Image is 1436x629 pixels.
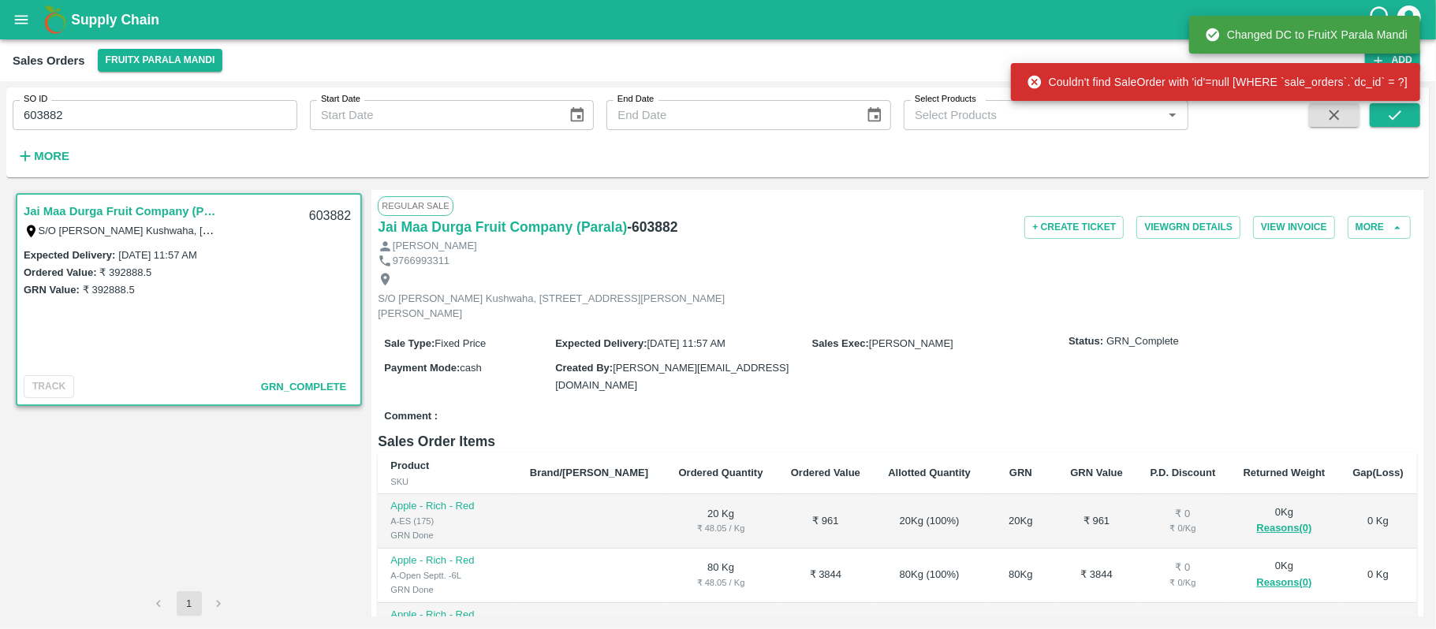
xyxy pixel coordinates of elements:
[555,362,789,391] span: [PERSON_NAME][EMAIL_ADDRESS][DOMAIN_NAME]
[1057,494,1136,549] td: ₹ 961
[435,337,486,349] span: Fixed Price
[300,198,360,235] div: 603882
[1242,559,1326,591] div: 0 Kg
[390,528,505,542] div: GRN Done
[390,582,505,597] div: GRN Done
[390,475,505,489] div: SKU
[677,575,764,590] div: ₹ 48.05 / Kg
[998,568,1044,582] div: 80 Kg
[1024,216,1124,239] button: + Create Ticket
[1242,505,1326,538] div: 0 Kg
[1348,216,1411,239] button: More
[1149,507,1217,522] div: ₹ 0
[1395,3,1423,36] div: account of current user
[1339,549,1417,603] td: 0 Kg
[99,266,151,278] label: ₹ 392888.5
[24,93,47,106] label: SO ID
[390,553,505,568] p: Apple - Rich - Red
[24,266,96,278] label: Ordered Value:
[1367,6,1395,34] div: customer-support
[13,50,85,71] div: Sales Orders
[39,4,71,35] img: logo
[1070,467,1122,478] b: GRN Value
[384,409,438,424] label: Comment :
[888,467,971,478] b: Allotted Quantity
[393,239,477,254] p: [PERSON_NAME]
[869,337,953,349] span: [PERSON_NAME]
[98,49,223,72] button: Select DC
[562,100,592,130] button: Choose date
[1253,216,1335,239] button: View Invoice
[1009,467,1032,478] b: GRN
[13,143,73,169] button: More
[24,284,80,296] label: GRN Value:
[998,514,1044,529] div: 20 Kg
[1106,334,1179,349] span: GRN_Complete
[13,100,297,130] input: Enter SO ID
[1151,467,1216,478] b: P.D. Discount
[1069,334,1103,349] label: Status:
[1149,575,1217,590] div: ₹ 0 / Kg
[378,216,627,238] a: Jai Maa Durga Fruit Company (Parala)
[83,284,135,296] label: ₹ 392888.5
[34,150,69,162] strong: More
[627,216,677,238] h6: - 603882
[1149,521,1217,535] div: ₹ 0 / Kg
[887,514,972,529] div: 20 Kg ( 100 %)
[384,362,460,374] label: Payment Mode :
[915,93,976,106] label: Select Products
[812,337,869,349] label: Sales Exec :
[555,362,613,374] label: Created By :
[606,100,852,130] input: End Date
[1057,549,1136,603] td: ₹ 3844
[1136,216,1240,239] button: ViewGRN Details
[1242,574,1326,592] button: Reasons(0)
[144,591,234,616] nav: pagination navigation
[617,93,654,106] label: End Date
[24,249,115,261] label: Expected Delivery :
[384,337,435,349] label: Sale Type :
[321,93,360,106] label: Start Date
[1027,68,1408,96] div: Couldn't find SaleOrder with 'id'=null [WHERE `sale_orders`.`dc_id` = ?]
[177,591,202,616] button: page 1
[677,521,764,535] div: ₹ 48.05 / Kg
[390,460,429,471] b: Product
[118,249,196,261] label: [DATE] 11:57 AM
[777,494,874,549] td: ₹ 961
[24,201,221,221] a: Jai Maa Durga Fruit Company (Parala)
[261,381,346,393] span: GRN_Complete
[1149,560,1217,575] div: ₹ 0
[555,337,647,349] label: Expected Delivery :
[908,105,1158,125] input: Select Products
[1352,467,1403,478] b: Gap(Loss)
[665,549,777,603] td: 80 Kg
[39,224,470,236] label: S/O [PERSON_NAME] Kushwaha, [STREET_ADDRESS][PERSON_NAME][PERSON_NAME]
[378,196,453,215] span: Regular Sale
[1244,467,1326,478] b: Returned Weight
[390,608,505,623] p: Apple - Rich - Red
[530,467,648,478] b: Brand/[PERSON_NAME]
[1162,105,1183,125] button: Open
[791,467,860,478] b: Ordered Value
[777,549,874,603] td: ₹ 3844
[378,292,733,321] p: S/O [PERSON_NAME] Kushwaha, [STREET_ADDRESS][PERSON_NAME][PERSON_NAME]
[887,568,972,582] div: 80 Kg ( 100 %)
[390,514,505,528] div: A-ES (175)
[390,499,505,514] p: Apple - Rich - Red
[3,2,39,38] button: open drawer
[1242,519,1326,538] button: Reasons(0)
[647,337,725,349] span: [DATE] 11:57 AM
[460,362,481,374] span: cash
[1205,20,1408,49] div: Changed DC to FruitX Parala Mandi
[71,12,159,28] b: Supply Chain
[378,430,1417,452] h6: Sales Order Items
[310,100,556,130] input: Start Date
[390,568,505,582] div: A-Open Septt. -6L
[679,467,763,478] b: Ordered Quantity
[393,254,449,269] p: 9766993311
[665,494,777,549] td: 20 Kg
[1339,494,1417,549] td: 0 Kg
[860,100,890,130] button: Choose date
[71,9,1367,31] a: Supply Chain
